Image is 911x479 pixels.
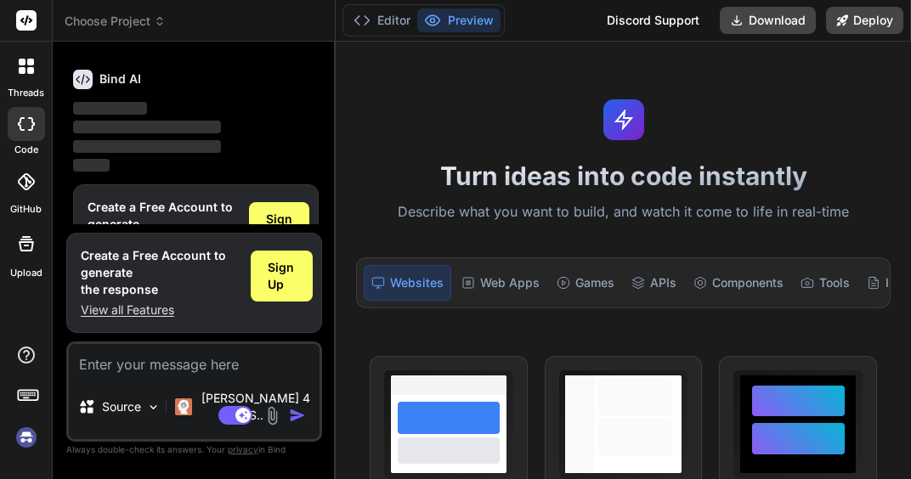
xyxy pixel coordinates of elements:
[364,265,451,301] div: Websites
[263,406,282,425] img: attachment
[346,201,901,223] p: Describe what you want to build, and watch it come to life in real-time
[597,7,710,34] div: Discord Support
[73,102,147,115] span: ‌
[199,390,313,424] p: [PERSON_NAME] 4 S..
[65,13,166,30] span: Choose Project
[687,265,790,301] div: Components
[228,444,258,454] span: privacy
[720,7,816,34] button: Download
[66,442,322,458] p: Always double-check its answers. Your in Bind
[175,398,192,415] img: Claude 4 Sonnet
[73,140,221,153] span: ‌
[81,247,237,298] h1: Create a Free Account to generate the response
[88,199,235,250] h1: Create a Free Account to generate the response
[81,301,237,318] p: View all Features
[8,86,44,100] label: threads
[73,121,221,133] span: ‌
[347,8,417,32] button: Editor
[99,70,141,87] h6: Bind AI
[10,266,42,280] label: Upload
[417,8,501,32] button: Preview
[102,398,141,415] p: Source
[826,7,903,34] button: Deploy
[10,202,42,217] label: GitHub
[266,211,292,245] span: Sign Up
[268,259,296,293] span: Sign Up
[794,265,857,301] div: Tools
[12,423,41,452] img: signin
[289,407,306,424] img: icon
[455,265,546,301] div: Web Apps
[625,265,683,301] div: APIs
[346,161,901,191] h1: Turn ideas into code instantly
[73,159,110,172] span: ‌
[146,400,161,414] img: Pick Models
[550,265,621,301] div: Games
[14,143,38,157] label: code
